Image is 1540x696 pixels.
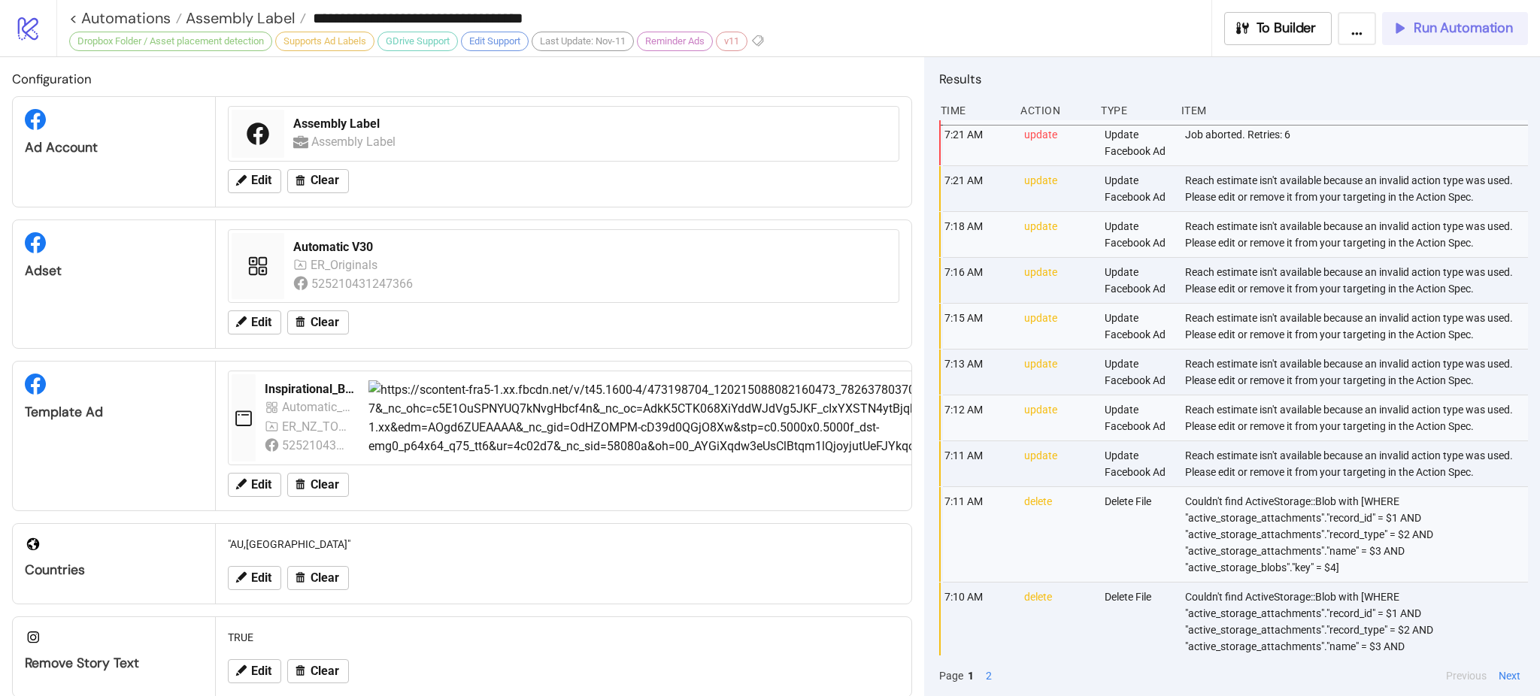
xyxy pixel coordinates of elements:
div: update [1023,120,1093,165]
div: update [1023,350,1093,395]
div: 7:16 AM [943,258,1013,303]
span: Clear [311,316,339,329]
span: Clear [311,571,339,585]
div: Time [939,96,1009,125]
h2: Results [939,69,1528,89]
div: Update Facebook Ad [1103,166,1173,211]
div: Reach estimate isn't available because an invalid action type was used. Please edit or remove it ... [1184,441,1532,486]
span: Edit [251,174,271,187]
div: 7:10 AM [943,583,1013,677]
div: 7:18 AM [943,212,1013,257]
div: update [1023,212,1093,257]
div: Update Facebook Ad [1103,120,1173,165]
span: Clear [311,174,339,187]
img: https://scontent-fra5-1.xx.fbcdn.net/v/t45.1600-4/473198704_120215088082160473_782637803703563615... [368,380,1432,456]
div: Type [1099,96,1169,125]
a: Assembly Label [182,11,306,26]
div: update [1023,166,1093,211]
span: Clear [311,478,339,492]
div: Ad Account [25,139,203,156]
button: Next [1494,667,1525,684]
div: Reach estimate isn't available because an invalid action type was used. Please edit or remove it ... [1184,212,1532,257]
span: Edit [251,478,271,492]
button: ... [1338,12,1376,45]
div: Delete File [1103,487,1173,582]
div: Template Ad [25,404,203,421]
div: delete [1023,487,1093,582]
div: Dropbox Folder / Asset placement detection [69,32,272,51]
div: Last Update: Nov-11 [532,32,634,51]
button: 2 [981,667,996,684]
div: Reach estimate isn't available because an invalid action type was used. Please edit or remove it ... [1184,166,1532,211]
div: 525210431247366 [282,436,350,455]
button: Previous [1441,667,1491,684]
button: Edit [228,659,281,683]
div: v11 [716,32,747,51]
div: delete [1023,583,1093,677]
div: Couldn't find ActiveStorage::Blob with [WHERE "active_storage_attachments"."record_id" = $1 AND "... [1184,583,1532,677]
span: Edit [251,664,271,678]
div: update [1023,441,1093,486]
div: 7:11 AM [943,487,1013,582]
div: Automatic_Broad_Women-18-50_LPV_Old [282,398,350,416]
div: Update Facebook Ad [1103,350,1173,395]
button: Edit [228,169,281,193]
span: Run Automation [1414,20,1513,37]
div: "AU,[GEOGRAPHIC_DATA]" [222,530,905,558]
div: Assembly Label [311,132,399,151]
button: Clear [287,566,349,590]
div: Assembly Label [293,116,890,132]
div: update [1023,258,1093,303]
div: Reach estimate isn't available because an invalid action type was used. Please edit or remove it ... [1184,350,1532,395]
button: Edit [228,473,281,497]
div: update [1023,304,1093,349]
button: To Builder [1224,12,1332,45]
span: Edit [251,571,271,585]
button: 1 [963,667,978,684]
div: ER_NZ_TOFU_Awareness_Traffic_LPV [282,417,350,436]
span: Assembly Label [182,8,295,28]
div: 525210431247366 [311,274,416,293]
div: 7:12 AM [943,395,1013,440]
div: 7:21 AM [943,120,1013,165]
div: TRUE [222,623,905,652]
div: Countries [25,561,203,579]
span: Clear [311,664,339,678]
button: Run Automation [1382,12,1528,45]
div: Reach estimate isn't available because an invalid action type was used. Please edit or remove it ... [1184,258,1532,303]
h2: Configuration [12,69,912,89]
span: Page [939,667,963,684]
button: Clear [287,169,349,193]
div: Adset [25,262,203,280]
div: 7:21 AM [943,166,1013,211]
div: Remove Story Text [25,655,203,672]
button: Clear [287,310,349,334]
div: Action [1019,96,1089,125]
div: 7:15 AM [943,304,1013,349]
div: 7:11 AM [943,441,1013,486]
div: Update Facebook Ad [1103,258,1173,303]
span: To Builder [1257,20,1317,37]
div: Couldn't find ActiveStorage::Blob with [WHERE "active_storage_attachments"."record_id" = $1 AND "... [1184,487,1532,582]
a: < Automations [69,11,182,26]
div: ER_Originals [311,256,381,274]
div: GDrive Support [377,32,458,51]
div: Reach estimate isn't available because an invalid action type was used. Please edit or remove it ... [1184,395,1532,440]
button: Edit [228,566,281,590]
div: Update Facebook Ad [1103,395,1173,440]
div: Update Facebook Ad [1103,441,1173,486]
span: Edit [251,316,271,329]
div: update [1023,395,1093,440]
div: Update Facebook Ad [1103,304,1173,349]
button: Clear [287,473,349,497]
button: Clear [287,659,349,683]
div: Reminder Ads [637,32,713,51]
div: Reach estimate isn't available because an invalid action type was used. Please edit or remove it ... [1184,304,1532,349]
div: Edit Support [461,32,529,51]
div: Inspirational_BAU_Womens_January-Womens-Boxy-Denim_Polished_Image_20250110_NZ [265,381,356,398]
div: 7:13 AM [943,350,1013,395]
div: Supports Ad Labels [275,32,374,51]
div: Job aborted. Retries: 6 [1184,120,1532,165]
div: Update Facebook Ad [1103,212,1173,257]
div: Delete File [1103,583,1173,677]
